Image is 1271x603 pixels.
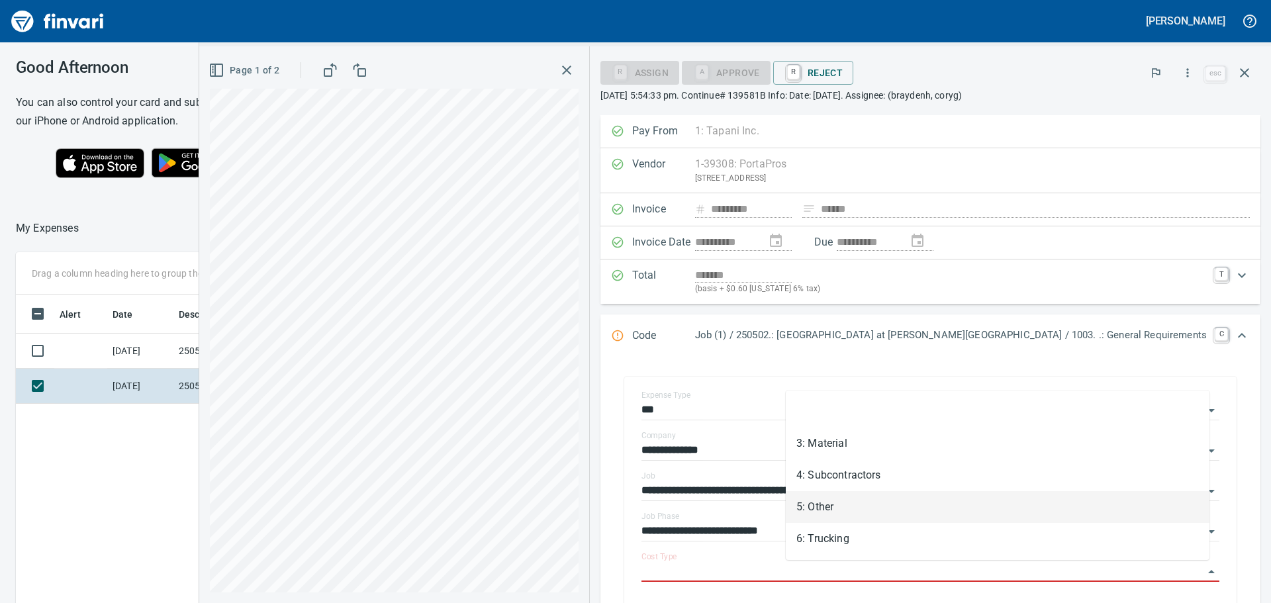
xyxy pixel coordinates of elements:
button: Open [1202,441,1221,460]
button: Open [1202,401,1221,420]
label: Expense Type [641,391,690,399]
label: Cost Type [641,553,677,561]
span: Alert [60,306,98,322]
div: Expand [600,259,1260,304]
li: 4: Subcontractors [786,459,1209,491]
button: RReject [773,61,853,85]
td: 250502 [173,369,293,404]
span: Close invoice [1202,57,1260,89]
h5: [PERSON_NAME] [1146,14,1225,28]
h3: Good Afternoon [16,58,297,77]
a: esc [1205,66,1225,81]
img: Get it on Google Play [144,141,258,185]
p: My Expenses [16,220,79,236]
p: [DATE] 5:54:33 pm. Continue# 139581B Info: Date: [DATE]. Assignee: (braydenh, coryg) [600,89,1260,102]
label: Job Phase [641,512,679,520]
button: Flag [1141,58,1170,87]
li: 6: Trucking [786,523,1209,555]
span: Alert [60,306,81,322]
td: [DATE] [107,369,173,404]
a: T [1215,267,1228,281]
span: Reject [784,62,843,84]
span: Date [113,306,133,322]
button: [PERSON_NAME] [1143,11,1229,31]
p: (basis + $0.60 [US_STATE] 6% tax) [695,283,1207,296]
td: 250502 [173,334,293,369]
button: Open [1202,522,1221,541]
div: Expand [600,314,1260,358]
span: Description [179,306,228,322]
p: Code [632,328,695,345]
li: 5: Other [786,491,1209,523]
button: Page 1 of 2 [206,58,285,83]
span: Date [113,306,150,322]
p: Job (1) / 250502.: [GEOGRAPHIC_DATA] at [PERSON_NAME][GEOGRAPHIC_DATA] / 1003. .: General Require... [695,328,1207,343]
img: Download on the App Store [56,148,144,178]
button: Close [1202,563,1221,581]
span: Page 1 of 2 [211,62,279,79]
label: Job [641,472,655,480]
td: [DATE] [107,334,173,369]
p: Total [632,267,695,296]
div: Cost Type required [682,66,771,77]
button: More [1173,58,1202,87]
a: C [1215,328,1228,341]
nav: breadcrumb [16,220,79,236]
div: Assign [600,66,679,77]
li: 3: Material [786,428,1209,459]
a: R [787,65,800,79]
p: Drag a column heading here to group the table [32,267,226,280]
h6: You can also control your card and submit expenses from our iPhone or Android application. [16,93,297,130]
label: Company [641,432,676,440]
button: Open [1202,482,1221,500]
span: Description [179,306,246,322]
img: Finvari [8,5,107,37]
